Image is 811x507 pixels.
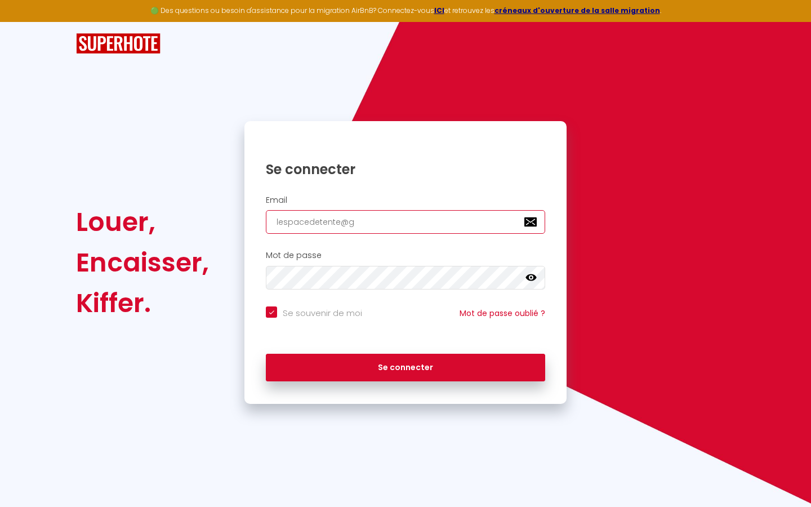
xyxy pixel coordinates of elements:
[76,283,209,323] div: Kiffer.
[460,308,545,319] a: Mot de passe oublié ?
[76,202,209,242] div: Louer,
[434,6,444,15] a: ICI
[266,354,545,382] button: Se connecter
[494,6,660,15] a: créneaux d'ouverture de la salle migration
[9,5,43,38] button: Ouvrir le widget de chat LiveChat
[266,210,545,234] input: Ton Email
[76,33,161,54] img: SuperHote logo
[266,251,545,260] h2: Mot de passe
[266,161,545,178] h1: Se connecter
[76,242,209,283] div: Encaisser,
[266,195,545,205] h2: Email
